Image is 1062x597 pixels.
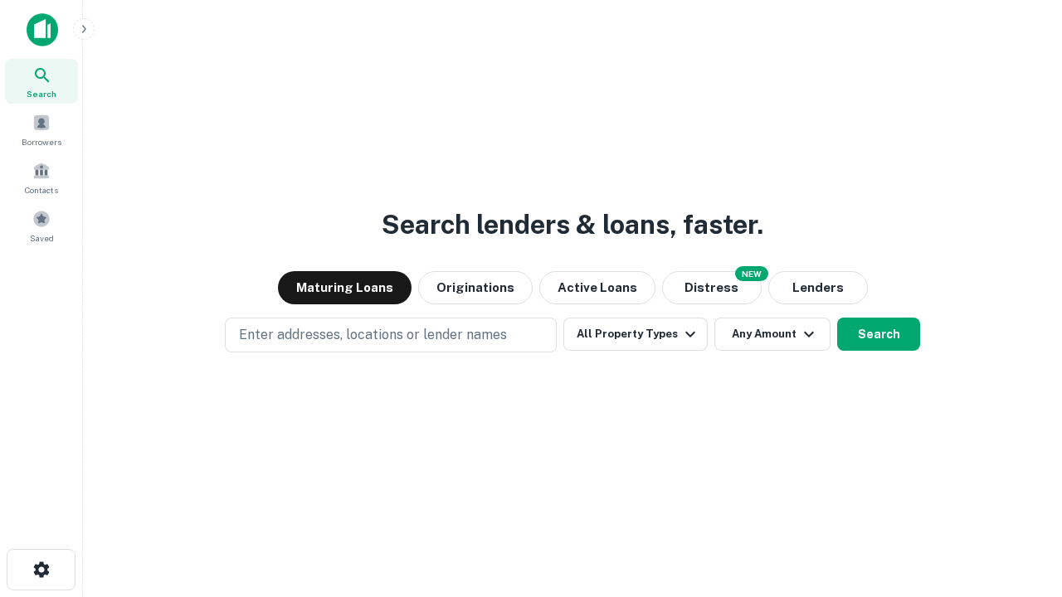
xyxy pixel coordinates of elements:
[768,271,868,304] button: Lenders
[539,271,655,304] button: Active Loans
[5,59,78,104] a: Search
[27,87,56,100] span: Search
[837,318,920,351] button: Search
[30,231,54,245] span: Saved
[735,266,768,281] div: NEW
[662,271,762,304] button: Search distressed loans with lien and other non-mortgage details.
[22,135,61,148] span: Borrowers
[382,205,763,245] h3: Search lenders & loans, faster.
[5,155,78,200] a: Contacts
[239,325,507,345] p: Enter addresses, locations or lender names
[418,271,533,304] button: Originations
[25,183,58,197] span: Contacts
[563,318,708,351] button: All Property Types
[5,203,78,248] a: Saved
[27,13,58,46] img: capitalize-icon.png
[979,464,1062,544] iframe: Chat Widget
[278,271,412,304] button: Maturing Loans
[5,107,78,152] a: Borrowers
[714,318,831,351] button: Any Amount
[225,318,557,352] button: Enter addresses, locations or lender names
